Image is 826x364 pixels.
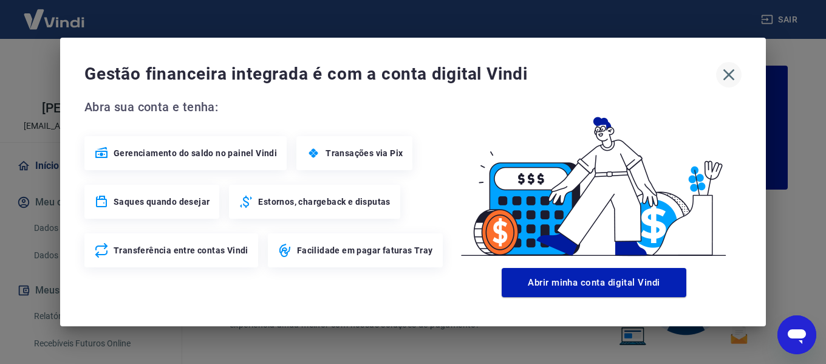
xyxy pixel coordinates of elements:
button: Abrir minha conta digital Vindi [502,268,686,297]
span: Gerenciamento do saldo no painel Vindi [114,147,277,159]
iframe: Botão para abrir a janela de mensagens [777,315,816,354]
span: Gestão financeira integrada é com a conta digital Vindi [84,62,716,86]
span: Saques quando desejar [114,196,210,208]
span: Transferência entre contas Vindi [114,244,248,256]
span: Transações via Pix [326,147,403,159]
span: Estornos, chargeback e disputas [258,196,390,208]
span: Facilidade em pagar faturas Tray [297,244,433,256]
span: Abra sua conta e tenha: [84,97,446,117]
img: Good Billing [446,97,742,263]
